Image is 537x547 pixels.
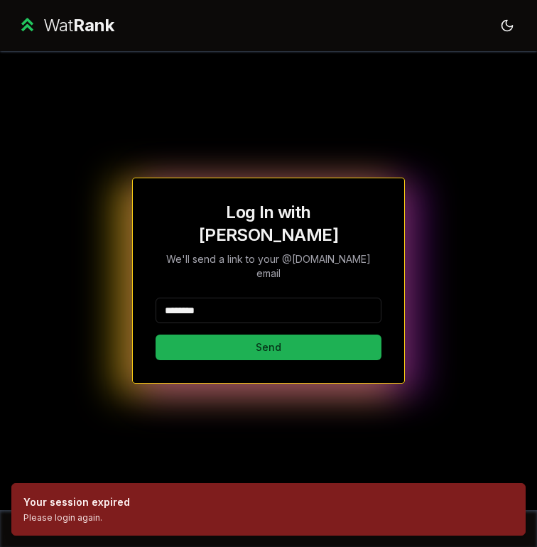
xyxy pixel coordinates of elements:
a: WatRank [17,14,114,37]
div: Wat [43,14,114,37]
div: Please login again. [23,512,130,524]
button: Send [156,335,381,360]
span: Rank [73,15,114,36]
div: Your session expired [23,495,130,509]
h1: Log In with [PERSON_NAME] [156,201,381,247]
p: We'll send a link to your @[DOMAIN_NAME] email [156,252,381,281]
